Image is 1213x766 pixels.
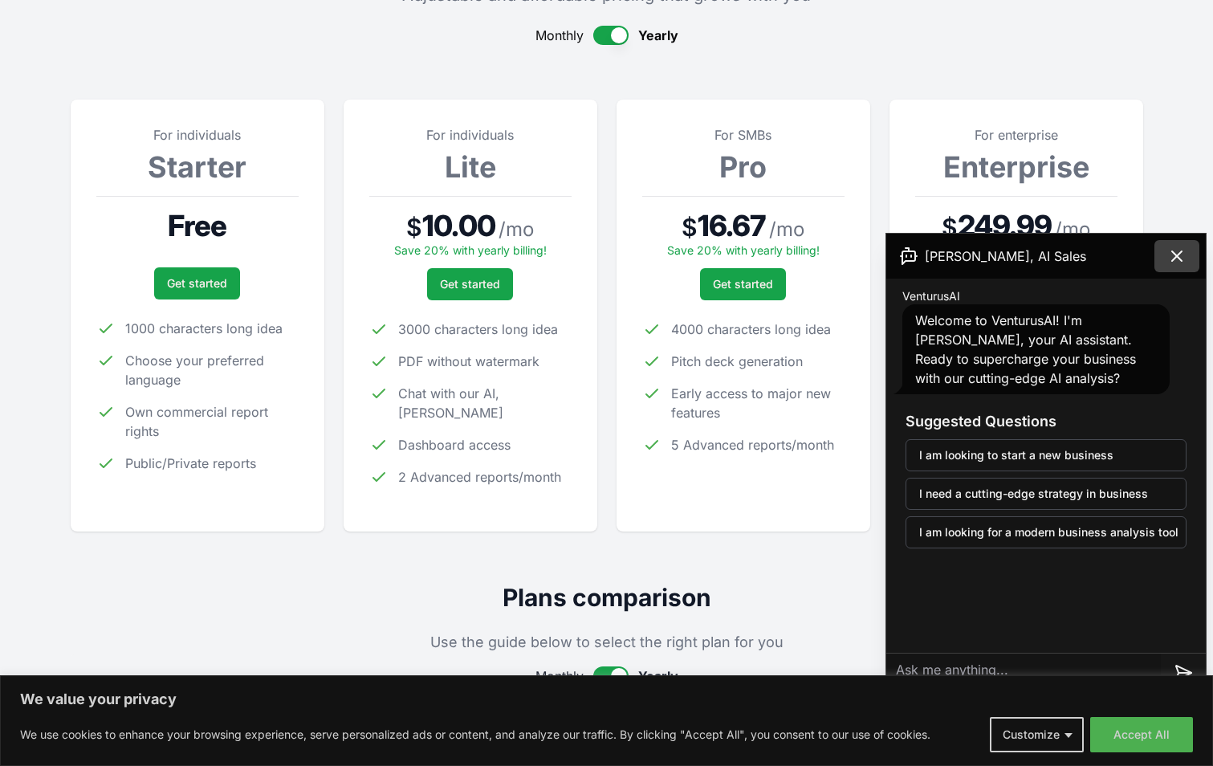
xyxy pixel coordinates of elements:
[96,151,299,183] h3: Starter
[906,516,1187,548] button: I am looking for a modern business analysis tool
[369,151,572,183] h3: Lite
[671,435,834,454] span: 5 Advanced reports/month
[535,666,584,686] span: Monthly
[398,467,561,487] span: 2 Advanced reports/month
[1090,717,1193,752] button: Accept All
[369,125,572,145] p: For individuals
[642,125,845,145] p: For SMBs
[667,243,820,257] span: Save 20% with yearly billing!
[20,690,1193,709] p: We value your privacy
[700,268,786,300] a: Get started
[671,384,845,422] span: Early access to major new features
[915,151,1117,183] h3: Enterprise
[642,151,845,183] h3: Pro
[406,213,422,242] span: $
[398,435,511,454] span: Dashboard access
[682,213,698,242] span: $
[769,217,804,242] span: / mo
[398,320,558,339] span: 3000 characters long idea
[71,631,1143,654] p: Use the guide below to select the right plan for you
[915,125,1117,145] p: For enterprise
[1055,217,1090,242] span: / mo
[20,725,930,744] p: We use cookies to enhance your browsing experience, serve personalized ads or content, and analyz...
[906,439,1187,471] button: I am looking to start a new business
[906,478,1187,510] button: I need a cutting-edge strategy in business
[125,454,256,473] span: Public/Private reports
[906,410,1187,433] h3: Suggested Questions
[942,213,958,242] span: $
[154,267,240,299] a: Get started
[902,288,960,304] span: VenturusAI
[638,666,678,686] span: Yearly
[125,319,283,338] span: 1000 characters long idea
[125,402,299,441] span: Own commercial report rights
[990,717,1084,752] button: Customize
[427,268,513,300] a: Get started
[638,26,678,45] span: Yearly
[535,26,584,45] span: Monthly
[168,210,226,242] span: Free
[398,384,572,422] span: Chat with our AI, [PERSON_NAME]
[71,583,1143,612] h2: Plans comparison
[96,125,299,145] p: For individuals
[671,320,831,339] span: 4000 characters long idea
[398,352,539,371] span: PDF without watermark
[958,210,1052,242] span: 249.99
[925,247,1086,266] span: [PERSON_NAME], AI Sales
[671,352,803,371] span: Pitch deck generation
[499,217,534,242] span: / mo
[698,210,767,242] span: 16.67
[422,210,495,242] span: 10.00
[125,351,299,389] span: Choose your preferred language
[394,243,547,257] span: Save 20% with yearly billing!
[915,312,1136,386] span: Welcome to VenturusAI! I'm [PERSON_NAME], your AI assistant. Ready to supercharge your business w...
